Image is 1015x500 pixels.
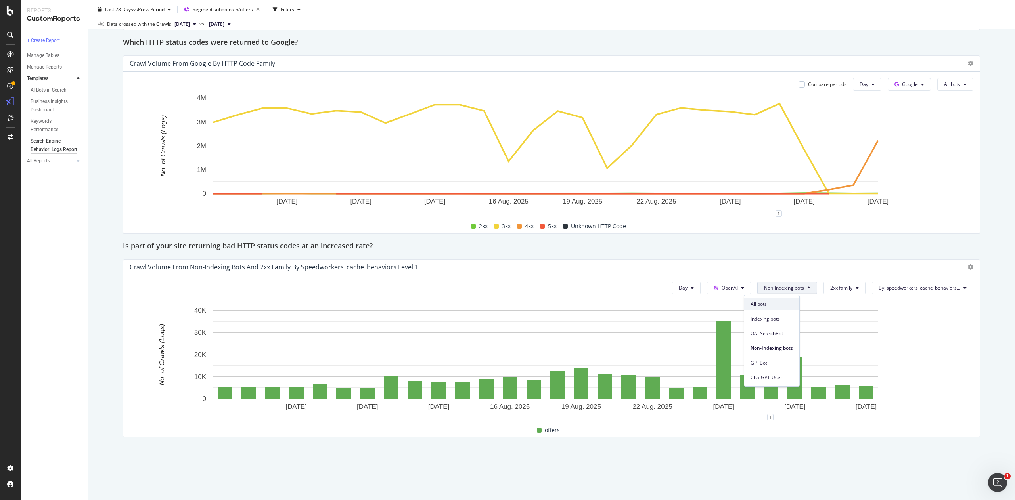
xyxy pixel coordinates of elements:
div: Crawl Volume from Google by HTTP Code Family [130,59,275,67]
text: [DATE] [868,198,889,205]
span: Last 28 Days [105,6,133,13]
a: + Create Report [27,36,82,45]
text: No. of Crawls (Logs) [159,115,167,176]
text: 19 Aug. 2025 [561,403,601,410]
span: 4xx [525,221,534,231]
a: All Reports [27,157,74,165]
span: vs [199,20,206,27]
span: 2xx [479,221,488,231]
button: Day [853,78,881,91]
text: [DATE] [784,403,806,410]
text: No. of Crawls (Logs) [158,324,166,385]
button: By: speedworkers_cache_behaviors Level 1 [872,282,973,294]
button: Segment:subdomain/offers [181,3,263,16]
div: Crawl Volume from Non-Indexing bots and 2xx family by speedworkers_cache_behaviors Level 1DayOpen... [123,259,980,437]
text: [DATE] [357,403,378,410]
span: 2025 Aug. 26th [174,21,190,28]
span: 2xx family [830,284,852,291]
button: Day [672,282,701,294]
span: ChatGPT-User [751,374,793,381]
svg: A chart. [130,306,961,417]
span: OpenAI [722,284,738,291]
span: Segment: subdomain/offers [193,6,253,13]
div: Is part of your site returning bad HTTP status codes at an increased rate? [123,240,980,253]
span: 1 [1004,473,1011,479]
text: 20K [194,351,207,359]
text: 22 Aug. 2025 [632,403,672,410]
text: [DATE] [856,403,877,410]
text: 1M [197,166,206,174]
span: Google [902,81,918,88]
div: Manage Reports [27,63,62,71]
a: Keywords Performance [31,117,82,134]
div: Which HTTP status codes were returned to Google? [123,36,980,49]
div: Search Engine Behavior: Logs Report [31,137,77,154]
h2: Is part of your site returning bad HTTP status codes at an increased rate? [123,240,373,253]
text: 0 [203,395,206,403]
div: Reports [27,6,81,14]
span: offers [545,426,560,435]
text: 30K [194,329,207,336]
button: [DATE] [171,19,199,29]
span: 5xx [548,221,557,231]
button: Filters [270,3,304,16]
span: All bots [751,301,793,308]
text: 0 [203,190,206,197]
text: [DATE] [713,403,734,410]
div: Crawl Volume from Google by HTTP Code FamilyCompare periodsDayGoogleAll botsA chart.12xx3xx4xx5xx... [123,55,980,234]
button: Google [888,78,931,91]
div: Data crossed with the Crawls [107,21,171,28]
a: Templates [27,74,74,83]
span: 2025 Jul. 29th [209,21,224,28]
button: Non-Indexing bots [757,282,817,294]
text: 3M [197,118,206,126]
text: [DATE] [720,198,741,205]
span: Non-Indexing bots [764,284,804,291]
text: [DATE] [428,403,450,410]
div: 1 [776,210,782,217]
div: Crawl Volume from Non-Indexing bots and 2xx family by speedworkers_cache_behaviors Level 1 [130,263,418,271]
text: [DATE] [285,403,307,410]
button: All bots [937,78,973,91]
text: [DATE] [793,198,815,205]
text: 2M [197,142,206,150]
span: 3xx [502,221,511,231]
span: By: speedworkers_cache_behaviors Level 1 [879,284,960,291]
span: OAI-SearchBot [751,330,793,337]
span: Non-Indexing bots [751,345,793,352]
div: Business Insights Dashboard [31,97,76,114]
text: [DATE] [350,198,372,205]
svg: A chart. [130,94,961,214]
text: 22 Aug. 2025 [636,198,676,205]
div: 1 [767,414,774,420]
button: OpenAI [707,282,751,294]
iframe: Intercom live chat [988,473,1007,492]
span: All bots [944,81,960,88]
text: 16 Aug. 2025 [490,403,530,410]
text: 19 Aug. 2025 [563,198,602,205]
text: 40K [194,307,207,314]
a: Manage Reports [27,63,82,71]
span: Day [860,81,868,88]
button: 2xx family [823,282,866,294]
div: Filters [281,6,294,13]
text: [DATE] [276,198,298,205]
a: Search Engine Behavior: Logs Report [31,137,82,154]
div: Manage Tables [27,52,59,60]
span: Indexing bots [751,315,793,323]
span: GPTBot [751,359,793,366]
h2: Which HTTP status codes were returned to Google? [123,36,298,49]
div: Keywords Performance [31,117,75,134]
button: [DATE] [206,19,234,29]
text: 4M [197,94,206,102]
text: 16 Aug. 2025 [489,198,529,205]
div: All Reports [27,157,50,165]
a: Manage Tables [27,52,82,60]
a: Business Insights Dashboard [31,97,82,114]
a: AI Bots in Search [31,86,82,94]
div: AI Bots in Search [31,86,67,94]
button: Last 28 DaysvsPrev. Period [94,3,174,16]
div: Compare periods [808,81,846,88]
